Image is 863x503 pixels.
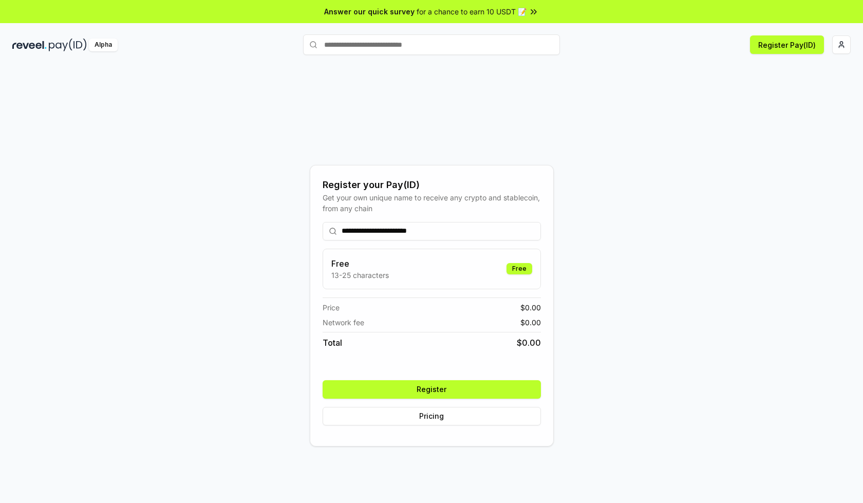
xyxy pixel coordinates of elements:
span: $ 0.00 [520,317,541,328]
span: Total [323,337,342,349]
p: 13-25 characters [331,270,389,281]
span: for a chance to earn 10 USDT 📝 [417,6,527,17]
div: Free [506,263,532,274]
img: pay_id [49,39,87,51]
h3: Free [331,257,389,270]
div: Alpha [89,39,118,51]
span: Answer our quick survey [324,6,415,17]
button: Pricing [323,407,541,425]
span: $ 0.00 [517,337,541,349]
div: Register your Pay(ID) [323,178,541,192]
span: Price [323,302,340,313]
button: Register [323,380,541,399]
span: Network fee [323,317,364,328]
span: $ 0.00 [520,302,541,313]
img: reveel_dark [12,39,47,51]
button: Register Pay(ID) [750,35,824,54]
div: Get your own unique name to receive any crypto and stablecoin, from any chain [323,192,541,214]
